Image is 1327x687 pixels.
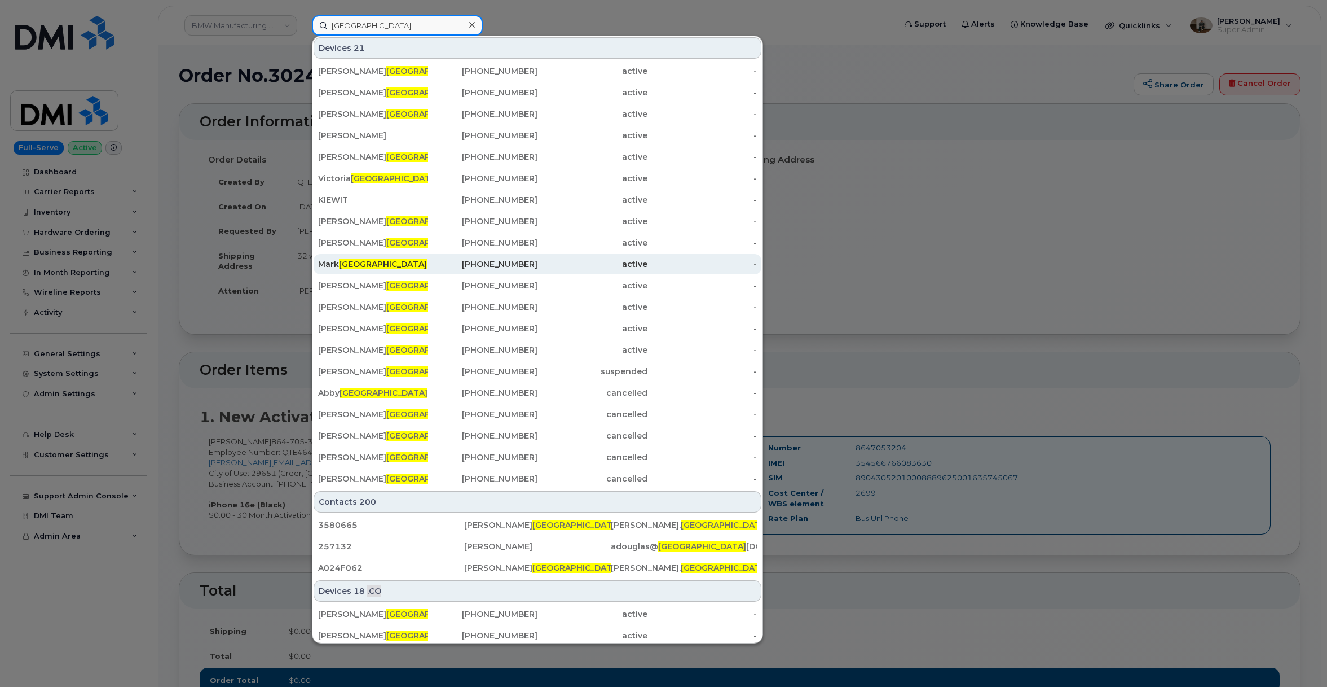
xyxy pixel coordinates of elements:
div: [PERSON_NAME] [318,609,428,620]
div: cancelled [537,387,647,399]
div: [PERSON_NAME] [318,108,428,120]
a: A024F062[PERSON_NAME][GEOGRAPHIC_DATA][PERSON_NAME].[GEOGRAPHIC_DATA]@[DOMAIN_NAME] [314,558,761,578]
div: - [647,366,757,377]
a: [PERSON_NAME][GEOGRAPHIC_DATA][PHONE_NUMBER]active- [314,340,761,360]
a: [PERSON_NAME][GEOGRAPHIC_DATA][PHONE_NUMBER]cancelled- [314,404,761,425]
div: active [537,65,647,77]
a: [PERSON_NAME][GEOGRAPHIC_DATA][PHONE_NUMBER]active- [314,625,761,646]
span: [GEOGRAPHIC_DATA] [681,520,769,530]
span: [GEOGRAPHIC_DATA] [340,388,427,398]
div: [PERSON_NAME] Corlatti [318,430,428,441]
div: Abby [318,387,428,399]
div: A024F062 [318,562,464,574]
span: [GEOGRAPHIC_DATA] [386,281,474,291]
div: cancelled [537,409,647,420]
a: [PERSON_NAME][GEOGRAPHIC_DATA][PHONE_NUMBER]active- [314,61,761,81]
a: [PERSON_NAME][GEOGRAPHIC_DATA][PHONE_NUMBER]active- [314,82,761,103]
span: [GEOGRAPHIC_DATA] [681,563,769,573]
div: [PHONE_NUMBER] [428,280,538,291]
span: [GEOGRAPHIC_DATA] [386,631,474,641]
span: [GEOGRAPHIC_DATA] [386,323,474,334]
span: [GEOGRAPHIC_DATA] [386,152,474,162]
div: active [537,194,647,205]
div: active [537,259,647,270]
div: active [537,280,647,291]
div: [PHONE_NUMBER] [428,473,538,484]
span: [GEOGRAPHIC_DATA] [532,520,620,530]
a: Mark[GEOGRAPHIC_DATA][PHONE_NUMBER]active- [314,254,761,274]
div: [PERSON_NAME] [464,541,610,552]
div: active [537,108,647,120]
div: [PERSON_NAME] [PERSON_NAME] [318,473,428,484]
div: Mark [318,259,428,270]
span: .CO [367,585,381,597]
div: [PERSON_NAME] [318,452,428,463]
div: [PERSON_NAME] [PERSON_NAME] [318,323,428,334]
div: active [537,216,647,227]
span: [GEOGRAPHIC_DATA] [386,302,474,312]
div: - [647,173,757,184]
div: [PHONE_NUMBER] [428,387,538,399]
span: 18 [354,585,365,597]
div: [PHONE_NUMBER] [428,87,538,98]
div: [PHONE_NUMBER] [428,130,538,141]
div: [PERSON_NAME] [464,562,610,574]
div: [PERSON_NAME]. @[DOMAIN_NAME] [611,562,757,574]
div: - [647,151,757,163]
div: cancelled [537,430,647,441]
div: active [537,237,647,248]
div: active [537,609,647,620]
span: [GEOGRAPHIC_DATA] [386,409,474,419]
div: - [647,87,757,98]
span: [GEOGRAPHIC_DATA] [386,609,474,619]
div: active [537,630,647,641]
div: KIEWIT [318,194,428,205]
span: [GEOGRAPHIC_DATA] [532,563,620,573]
a: [PERSON_NAME][GEOGRAPHIC_DATA][PHONE_NUMBER]active- [314,233,761,253]
div: Contacts [314,491,761,513]
div: [PERSON_NAME] [318,301,428,313]
span: [GEOGRAPHIC_DATA] [386,474,474,484]
span: [GEOGRAPHIC_DATA] [386,366,474,377]
div: [PHONE_NUMBER] [428,108,538,120]
div: - [647,609,757,620]
a: [PERSON_NAME][GEOGRAPHIC_DATA][PHONE_NUMBER]active- [314,275,761,296]
a: [PERSON_NAME][GEOGRAPHIC_DATA][PHONE_NUMBER]cancelled- [314,447,761,467]
span: 200 [359,496,376,507]
div: [PHONE_NUMBER] [428,366,538,377]
div: adouglas@ [DOMAIN_NAME] [611,541,757,552]
a: [PERSON_NAME][GEOGRAPHIC_DATA][PHONE_NUMBER]active- [314,147,761,167]
div: active [537,87,647,98]
div: [PHONE_NUMBER] [428,409,538,420]
div: - [647,452,757,463]
div: active [537,151,647,163]
div: [PHONE_NUMBER] [428,216,538,227]
div: [PHONE_NUMBER] [428,630,538,641]
iframe: Messenger Launcher [1278,638,1319,679]
div: [PHONE_NUMBER] [428,194,538,205]
a: [PERSON_NAME][GEOGRAPHIC_DATA][PHONE_NUMBER]active- [314,104,761,124]
div: - [647,259,757,270]
div: [PERSON_NAME] [318,630,428,641]
div: [PHONE_NUMBER] [428,301,538,313]
a: [PERSON_NAME][GEOGRAPHIC_DATA][PHONE_NUMBER]active- [314,211,761,231]
div: [PERSON_NAME]. @[DOMAIN_NAME] [611,519,757,531]
div: [PERSON_NAME] [318,237,428,248]
span: [GEOGRAPHIC_DATA] [386,87,474,98]
span: [GEOGRAPHIC_DATA] [386,431,474,441]
a: [PERSON_NAME][GEOGRAPHIC_DATA][PHONE_NUMBER]active- [314,297,761,317]
div: - [647,630,757,641]
span: [GEOGRAPHIC_DATA] [658,541,746,552]
div: cancelled [537,473,647,484]
span: [GEOGRAPHIC_DATA] [386,345,474,355]
span: [GEOGRAPHIC_DATA] [386,109,474,119]
a: Abby[GEOGRAPHIC_DATA][PHONE_NUMBER]cancelled- [314,383,761,403]
a: Victoria[GEOGRAPHIC_DATA][PHONE_NUMBER]active- [314,168,761,189]
div: [PERSON_NAME] [318,151,428,163]
div: [PERSON_NAME] [318,65,428,77]
span: [GEOGRAPHIC_DATA] [386,452,474,462]
div: - [647,280,757,291]
div: - [647,301,757,313]
div: [PHONE_NUMBER] [428,452,538,463]
a: [PERSON_NAME][GEOGRAPHIC_DATA][PERSON_NAME][PHONE_NUMBER]cancelled- [314,469,761,489]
